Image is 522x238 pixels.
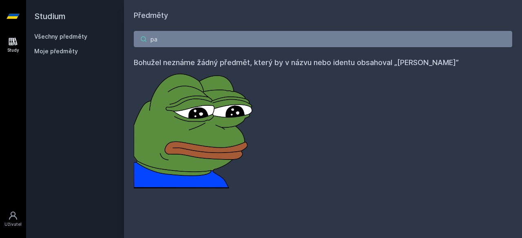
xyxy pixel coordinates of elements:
img: error_picture.png [134,68,256,188]
a: Uživatel [2,207,24,231]
div: Study [7,47,19,53]
h4: Bohužel neznáme žádný předmět, který by v názvu nebo identu obsahoval „[PERSON_NAME]” [134,57,512,68]
h1: Předměty [134,10,512,21]
input: Název nebo ident předmětu… [134,31,512,47]
div: Uživatel [4,221,22,227]
span: Moje předměty [34,47,78,55]
a: Všechny předměty [34,33,87,40]
a: Study [2,33,24,57]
